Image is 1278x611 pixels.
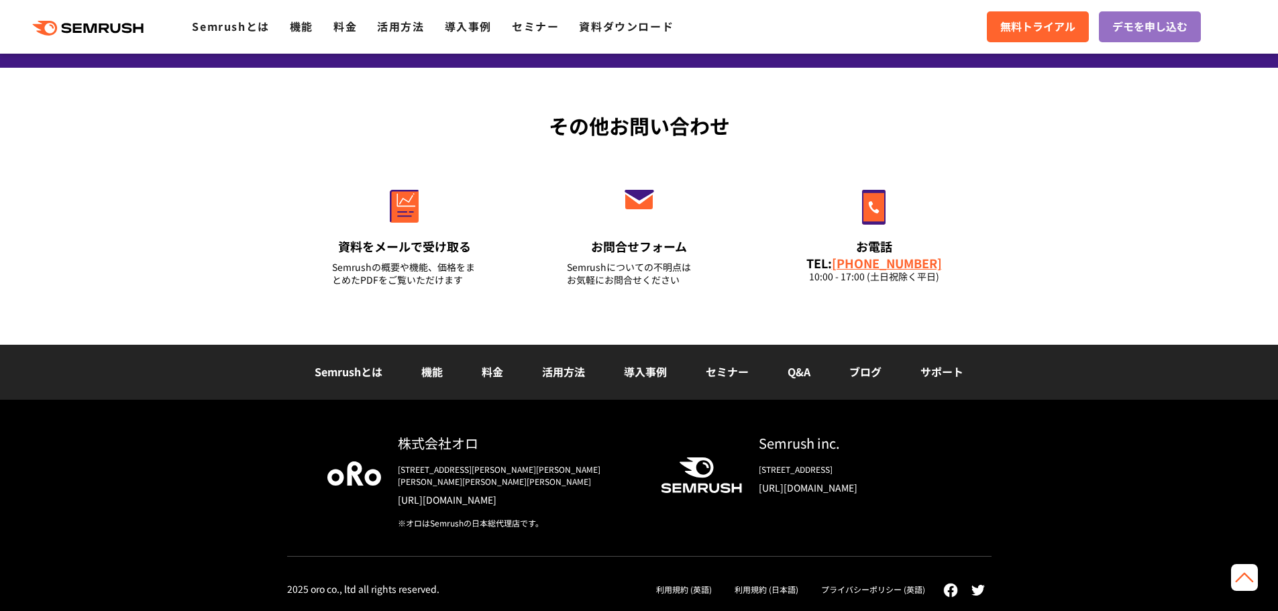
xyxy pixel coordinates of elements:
[539,161,740,303] a: お問合せフォーム Semrushについての不明点はお気軽にお問合せください
[287,111,992,141] div: その他お問い合わせ
[192,18,269,34] a: Semrushとは
[567,238,712,255] div: お問合せフォーム
[706,364,749,380] a: セミナー
[1000,18,1075,36] span: 無料トライアル
[567,261,712,286] div: Semrushについての不明点は お気軽にお問合せください
[290,18,313,34] a: 機能
[624,364,667,380] a: 導入事例
[802,238,947,255] div: お電話
[287,583,439,595] div: 2025 oro co., ltd all rights reserved.
[327,461,381,486] img: oro company
[398,463,639,488] div: [STREET_ADDRESS][PERSON_NAME][PERSON_NAME][PERSON_NAME][PERSON_NAME][PERSON_NAME]
[398,493,639,506] a: [URL][DOMAIN_NAME]
[398,517,639,529] div: ※オロはSemrushの日本総代理店です。
[377,18,424,34] a: 活用方法
[445,18,492,34] a: 導入事例
[482,364,503,380] a: 料金
[759,463,951,476] div: [STREET_ADDRESS]
[943,583,958,598] img: facebook
[512,18,559,34] a: セミナー
[802,270,947,283] div: 10:00 - 17:00 (土日祝除く平日)
[832,254,942,272] a: MiiTel Phone で発信
[971,585,985,596] img: twitter
[920,364,963,380] a: サポート
[788,364,810,380] a: Q&A
[398,433,639,453] div: 株式会社オロ
[1112,18,1187,36] span: デモを申し込む
[735,584,798,595] a: 利用規約 (日本語)
[315,364,382,380] a: Semrushとは
[579,18,674,34] a: 資料ダウンロード
[332,238,477,255] div: 資料をメールで受け取る
[421,364,443,380] a: 機能
[849,364,882,380] a: ブログ
[987,11,1089,42] a: 無料トライアル
[759,433,951,453] div: Semrush inc.
[759,481,951,494] a: [URL][DOMAIN_NAME]
[656,584,712,595] a: 利用規約 (英語)
[333,18,357,34] a: 料金
[821,584,925,595] a: プライバシーポリシー (英語)
[802,256,947,270] div: TEL:
[304,161,505,303] a: 資料をメールで受け取る Semrushの概要や機能、価格をまとめたPDFをご覧いただけます
[332,261,477,286] div: Semrushの概要や機能、価格をまとめたPDFをご覧いただけます
[542,364,585,380] a: 活用方法
[1099,11,1201,42] a: デモを申し込む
